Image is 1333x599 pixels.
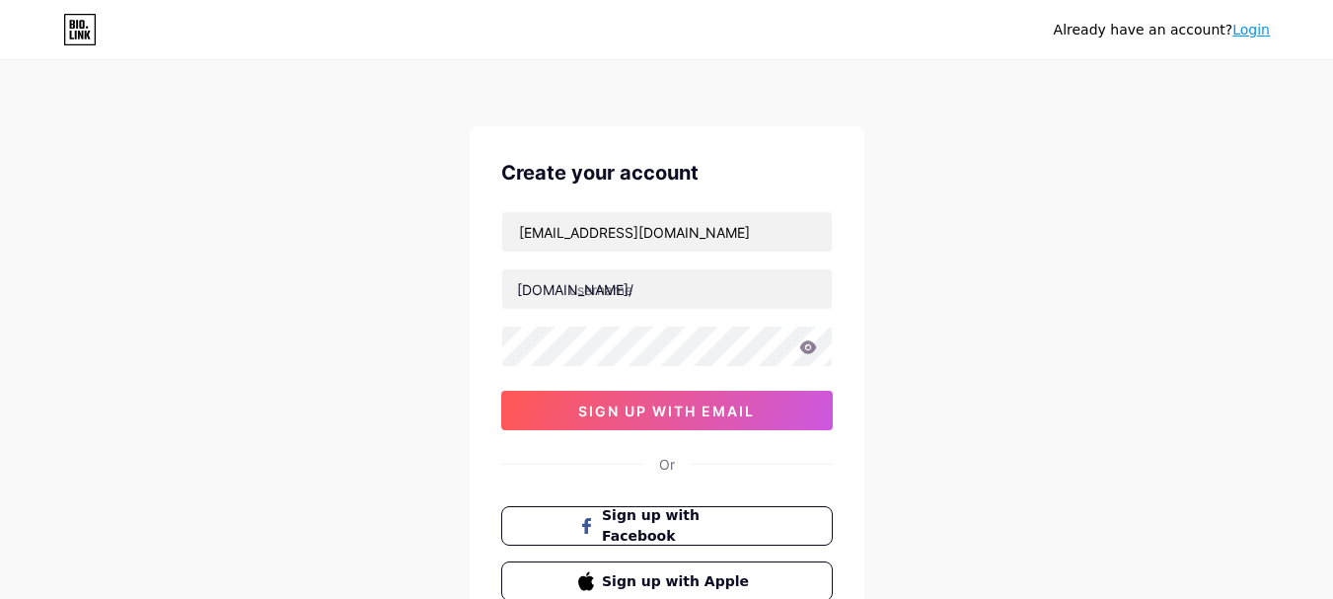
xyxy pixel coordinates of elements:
[602,571,755,592] span: Sign up with Apple
[502,212,832,252] input: Email
[501,158,833,187] div: Create your account
[1232,22,1270,37] a: Login
[517,279,633,300] div: [DOMAIN_NAME]/
[659,454,675,475] div: Or
[1054,20,1270,40] div: Already have an account?
[602,505,755,547] span: Sign up with Facebook
[578,403,755,419] span: sign up with email
[501,391,833,430] button: sign up with email
[501,506,833,546] button: Sign up with Facebook
[502,269,832,309] input: username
